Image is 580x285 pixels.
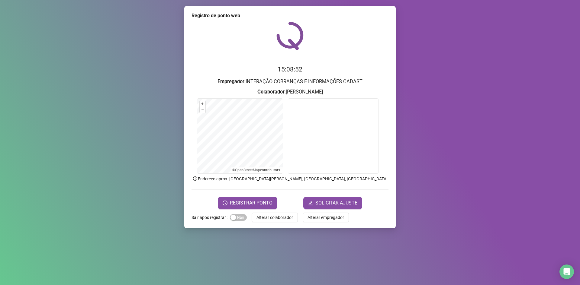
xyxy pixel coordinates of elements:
[200,101,205,107] button: +
[303,197,362,209] button: editSOLICITAR AJUSTE
[192,213,230,222] label: Sair após registrar
[308,214,344,221] span: Alterar empregador
[200,107,205,113] button: –
[218,197,277,209] button: REGISTRAR PONTO
[303,213,349,222] button: Alterar empregador
[278,66,302,73] time: 15:08:52
[192,88,388,96] h3: : [PERSON_NAME]
[308,201,313,205] span: edit
[230,199,272,207] span: REGISTRAR PONTO
[223,201,227,205] span: clock-circle
[256,214,293,221] span: Alterar colaborador
[192,78,388,86] h3: : INTERAÇÃO COBRANÇAS E INFORMAÇÕES CADAST
[192,12,388,19] div: Registro de ponto web
[217,79,244,84] strong: Empregador
[276,22,304,50] img: QRPoint
[192,176,198,181] span: info-circle
[235,168,260,172] a: OpenStreetMap
[232,168,281,172] li: © contributors.
[315,199,357,207] span: SOLICITAR AJUSTE
[252,213,298,222] button: Alterar colaborador
[257,89,285,95] strong: Colaborador
[559,264,574,279] div: Open Intercom Messenger
[192,176,388,182] p: Endereço aprox. : [GEOGRAPHIC_DATA][PERSON_NAME], [GEOGRAPHIC_DATA], [GEOGRAPHIC_DATA]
